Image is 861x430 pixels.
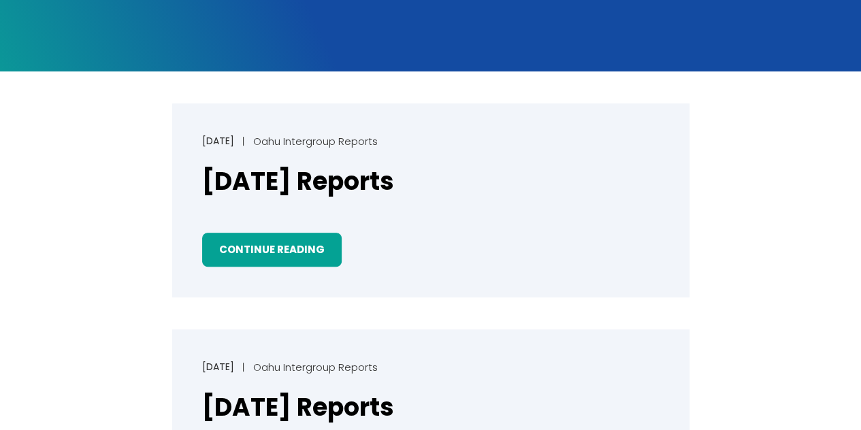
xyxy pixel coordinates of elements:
a: Oahu Intergroup Reports [253,134,378,148]
a: [DATE] Reports [202,165,394,199]
a: Oahu Intergroup Reports [253,360,378,374]
a: Continue Reading [202,233,342,267]
a: [DATE] Reports [202,391,394,425]
a: [DATE] [202,134,234,148]
a: [DATE] [202,360,234,374]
